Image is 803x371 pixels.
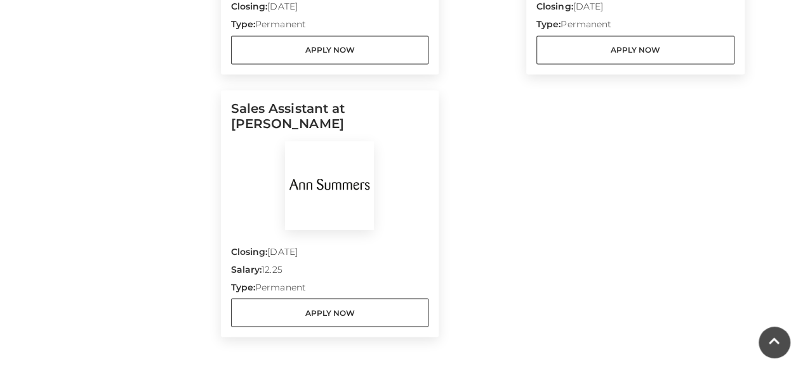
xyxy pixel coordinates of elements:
[231,245,268,257] strong: Closing:
[231,263,262,275] strong: Salary:
[231,298,429,327] a: Apply Now
[231,100,429,141] h5: Sales Assistant at [PERSON_NAME]
[536,18,734,36] p: Permanent
[536,18,561,30] strong: Type:
[231,36,429,64] a: Apply Now
[536,36,734,64] a: Apply Now
[231,280,429,298] p: Permanent
[231,245,429,263] p: [DATE]
[231,1,268,12] strong: Closing:
[231,18,255,30] strong: Type:
[231,18,429,36] p: Permanent
[231,263,429,280] p: 12.25
[536,1,573,12] strong: Closing:
[285,141,374,230] img: Ann Summers
[231,281,255,292] strong: Type:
